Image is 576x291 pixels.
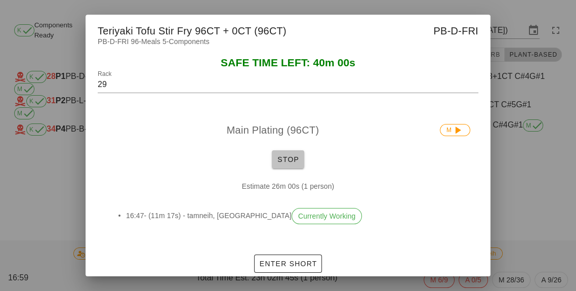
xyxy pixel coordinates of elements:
[254,255,321,273] button: Enter Short
[446,124,464,136] span: M
[126,208,462,224] li: 16:47- (11m 17s) - tamneih, [GEOGRAPHIC_DATA]
[98,70,111,78] label: Rack
[86,36,490,57] div: PB-D-FRI 96-Meals 5-Components
[276,155,300,163] span: Stop
[298,209,355,224] span: Currently Working
[106,181,470,192] p: Estimate 26m 00s (1 person)
[98,114,478,146] div: Main Plating (96CT)
[259,260,317,268] span: Enter Short
[433,23,478,39] span: PB-D-FRI
[272,150,304,169] button: Stop
[221,57,355,68] span: SAFE TIME LEFT: 40m 00s
[86,15,490,44] div: Teriyaki Tofu Stir Fry 96CT + 0CT (96CT)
